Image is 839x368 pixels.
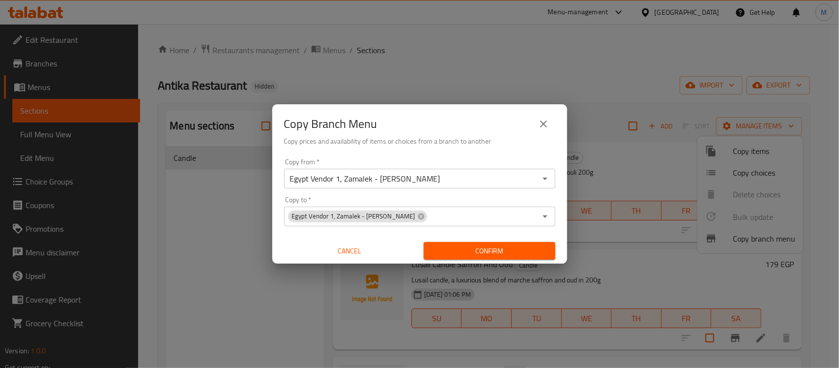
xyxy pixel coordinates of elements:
[432,245,548,257] span: Confirm
[424,242,555,260] button: Confirm
[288,245,412,257] span: Cancel
[538,172,552,185] button: Open
[288,212,419,221] span: Egypt Vendor 1, Zamalek - [PERSON_NAME]
[532,112,555,136] button: close
[284,136,555,147] h6: Copy prices and availability of items or choices from a branch to another
[288,211,427,222] div: Egypt Vendor 1, Zamalek - [PERSON_NAME]
[284,242,416,260] button: Cancel
[538,210,552,223] button: Open
[284,116,377,132] h2: Copy Branch Menu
